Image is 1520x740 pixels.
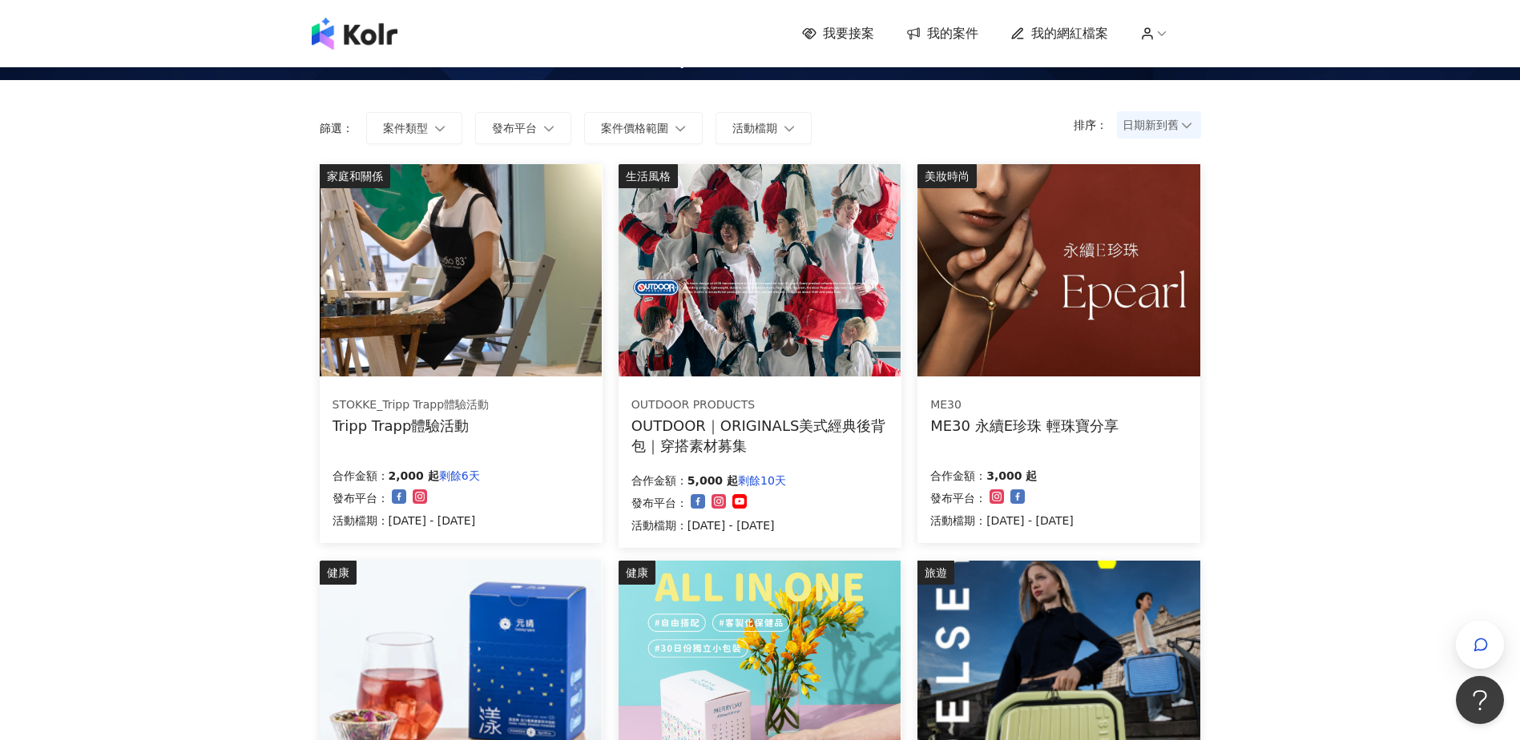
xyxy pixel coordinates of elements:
p: 排序： [1074,119,1117,131]
img: 【OUTDOOR】ORIGINALS美式經典後背包M [619,164,901,376]
img: ME30 永續E珍珠 系列輕珠寶 [917,164,1199,376]
p: 活動檔期：[DATE] - [DATE] [631,516,786,535]
p: 活動檔期：[DATE] - [DATE] [333,511,480,530]
div: 旅遊 [917,561,954,585]
span: 我要接案 [823,25,874,42]
p: 5,000 起 [687,471,738,490]
span: 發布平台 [492,122,537,135]
span: 活動檔期 [732,122,777,135]
span: 案件類型 [383,122,428,135]
p: 發布平台： [930,489,986,508]
iframe: Help Scout Beacon - Open [1456,676,1504,724]
div: ME30 [930,397,1119,413]
p: 發布平台： [333,489,389,508]
p: 3,000 起 [986,466,1037,485]
div: 健康 [320,561,357,585]
p: 發布平台： [631,493,687,513]
button: 發布平台 [475,112,571,144]
button: 活動檔期 [716,112,812,144]
button: 案件類型 [366,112,462,144]
div: Tripp Trapp體驗活動 [333,416,490,436]
span: 日期新到舊 [1123,113,1195,137]
div: 美妝時尚 [917,164,977,188]
p: 合作金額： [631,471,687,490]
a: 我的網紅檔案 [1010,25,1108,42]
a: 我要接案 [802,25,874,42]
p: 合作金額： [333,466,389,485]
span: 我的案件 [927,25,978,42]
div: 生活風格 [619,164,678,188]
p: 2,000 起 [389,466,439,485]
div: OUTDOOR｜ORIGINALS美式經典後背包｜穿搭素材募集 [631,416,889,456]
img: 坐上tripp trapp、體驗專注繪畫創作 [320,164,602,376]
p: 篩選： [320,122,353,135]
p: 剩餘6天 [439,466,480,485]
p: 合作金額： [930,466,986,485]
div: 家庭和關係 [320,164,390,188]
div: 健康 [619,561,655,585]
p: 剩餘10天 [738,471,786,490]
img: logo [312,18,397,50]
button: 案件價格範圍 [584,112,703,144]
div: ME30 永續E珍珠 輕珠寶分享 [930,416,1119,436]
p: 活動檔期：[DATE] - [DATE] [930,511,1074,530]
span: 我的網紅檔案 [1031,25,1108,42]
span: 案件價格範圍 [601,122,668,135]
div: STOKKE_Tripp Trapp體驗活動 [333,397,490,413]
a: 我的案件 [906,25,978,42]
div: OUTDOOR PRODUCTS [631,397,888,413]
